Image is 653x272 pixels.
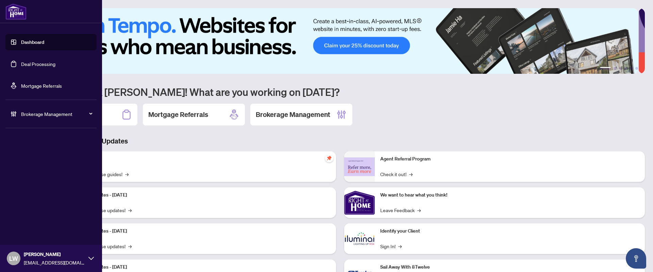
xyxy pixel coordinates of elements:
span: Brokerage Management [21,110,92,118]
h1: Welcome back [PERSON_NAME]! What are you working on [DATE]? [35,85,645,98]
a: Dashboard [21,39,44,45]
a: Mortgage Referrals [21,83,62,89]
p: Platform Updates - [DATE] [71,227,331,235]
img: Slide 0 [35,8,638,74]
span: [EMAIL_ADDRESS][DOMAIN_NAME] [24,259,85,266]
button: 6 [635,67,638,70]
span: [PERSON_NAME] [24,251,85,258]
button: 4 [624,67,627,70]
p: Self-Help [71,155,331,163]
span: → [417,206,421,214]
span: LW [9,254,18,263]
a: Check it out!→ [380,170,413,178]
h2: Mortgage Referrals [148,110,208,119]
a: Sign In!→ [380,242,402,250]
span: → [409,170,413,178]
h2: Brokerage Management [256,110,330,119]
button: 1 [600,67,611,70]
span: pushpin [325,154,333,162]
img: logo [5,3,27,20]
a: Leave Feedback→ [380,206,421,214]
p: Platform Updates - [DATE] [71,263,331,271]
p: Identify your Client [380,227,639,235]
p: Platform Updates - [DATE] [71,191,331,199]
button: Open asap [626,248,646,269]
span: → [128,242,132,250]
p: Agent Referral Program [380,155,639,163]
p: We want to hear what you think! [380,191,639,199]
p: Sail Away With 8Twelve [380,263,639,271]
img: We want to hear what you think! [344,187,375,218]
span: → [125,170,129,178]
span: → [398,242,402,250]
span: → [128,206,132,214]
img: Identify your Client [344,223,375,254]
button: 3 [619,67,622,70]
button: 2 [614,67,616,70]
a: Deal Processing [21,61,55,67]
button: 5 [630,67,633,70]
h3: Brokerage & Industry Updates [35,136,645,146]
img: Agent Referral Program [344,157,375,176]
